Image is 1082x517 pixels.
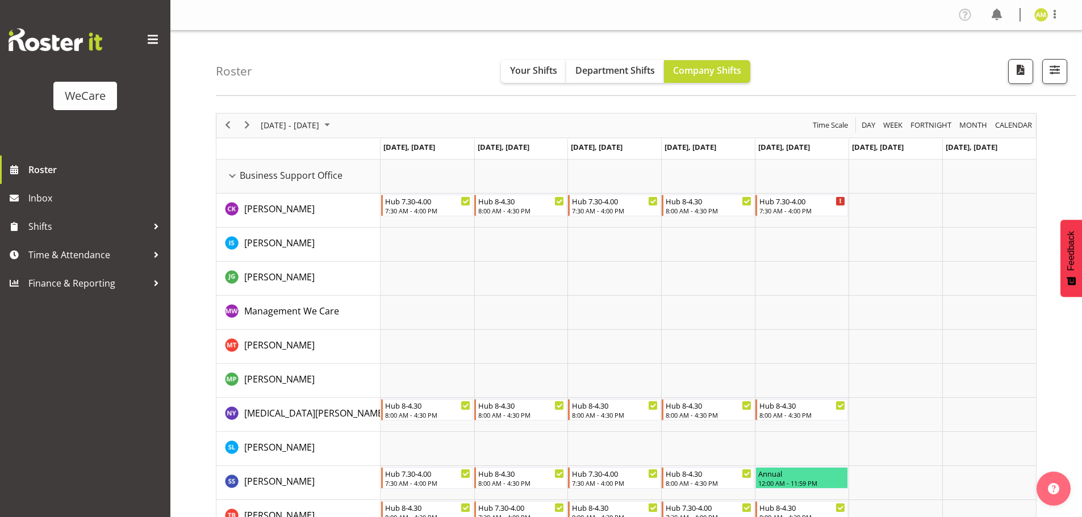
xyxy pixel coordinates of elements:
a: [MEDICAL_DATA][PERSON_NAME] [244,406,386,420]
div: 7:30 AM - 4:00 PM [572,478,658,487]
div: Hub 7.30-4.00 [666,502,751,513]
td: Millie Pumphrey resource [216,364,381,398]
button: Month [993,118,1034,132]
div: Hub 8-4.30 [666,400,751,411]
div: Nikita Yates"s event - Hub 8-4.30 Begin From Friday, October 10, 2025 at 8:00:00 AM GMT+13:00 End... [755,399,848,421]
div: Chloe Kim"s event - Hub 8-4.30 Begin From Thursday, October 9, 2025 at 8:00:00 AM GMT+13:00 Ends ... [662,195,754,216]
div: 8:00 AM - 4:30 PM [385,410,471,419]
td: Janine Grundler resource [216,262,381,296]
td: Sarah Lamont resource [216,432,381,466]
div: 8:00 AM - 4:30 PM [666,206,751,215]
div: 7:30 AM - 4:00 PM [759,206,845,215]
a: [PERSON_NAME] [244,236,315,250]
span: Week [882,118,904,132]
div: Nikita Yates"s event - Hub 8-4.30 Begin From Thursday, October 9, 2025 at 8:00:00 AM GMT+13:00 En... [662,399,754,421]
button: Feedback - Show survey [1060,220,1082,297]
span: [DATE] - [DATE] [260,118,320,132]
span: Inbox [28,190,165,207]
td: Nikita Yates resource [216,398,381,432]
a: [PERSON_NAME] [244,474,315,488]
span: [PERSON_NAME] [244,203,315,215]
div: Hub 8-4.30 [572,400,658,411]
span: Management We Care [244,305,339,317]
div: 7:30 AM - 4:00 PM [572,206,658,215]
span: [DATE], [DATE] [665,142,716,152]
div: 7:30 AM - 4:00 PM [385,206,471,215]
span: Finance & Reporting [28,275,148,292]
button: Next [240,118,255,132]
img: help-xxl-2.png [1048,483,1059,494]
span: Company Shifts [673,64,741,77]
button: Download a PDF of the roster according to the set date range. [1008,59,1033,84]
div: Hub 8-4.30 [572,502,658,513]
td: Management We Care resource [216,296,381,330]
div: October 06 - 12, 2025 [257,114,337,137]
div: Savita Savita"s event - Hub 8-4.30 Begin From Thursday, October 9, 2025 at 8:00:00 AM GMT+13:00 E... [662,467,754,489]
a: [PERSON_NAME] [244,440,315,454]
div: Chloe Kim"s event - Hub 7.30-4.00 Begin From Wednesday, October 8, 2025 at 7:30:00 AM GMT+13:00 E... [568,195,661,216]
a: [PERSON_NAME] [244,372,315,386]
td: Business Support Office resource [216,159,381,194]
div: Chloe Kim"s event - Hub 7.30-4.00 Begin From Monday, October 6, 2025 at 7:30:00 AM GMT+13:00 Ends... [381,195,474,216]
div: 8:00 AM - 4:30 PM [572,410,658,419]
div: Hub 8-4.30 [385,502,471,513]
span: [DATE], [DATE] [852,142,904,152]
div: Savita Savita"s event - Hub 7.30-4.00 Begin From Wednesday, October 8, 2025 at 7:30:00 AM GMT+13:... [568,467,661,489]
span: [PERSON_NAME] [244,339,315,351]
div: 12:00 AM - 11:59 PM [758,478,845,487]
div: 7:30 AM - 4:00 PM [385,478,471,487]
span: [DATE], [DATE] [571,142,623,152]
span: Fortnight [909,118,953,132]
span: Business Support Office [240,169,342,182]
div: Chloe Kim"s event - Hub 8-4.30 Begin From Tuesday, October 7, 2025 at 8:00:00 AM GMT+13:00 Ends A... [474,195,567,216]
span: Your Shifts [510,64,557,77]
div: Hub 8-4.30 [478,468,564,479]
div: 8:00 AM - 4:30 PM [478,410,564,419]
span: [PERSON_NAME] [244,373,315,385]
span: [PERSON_NAME] [244,271,315,283]
div: Hub 7.30-4.00 [385,468,471,479]
span: [DATE], [DATE] [758,142,810,152]
div: Hub 7.30-4.00 [759,195,845,207]
span: Department Shifts [575,64,655,77]
span: Time & Attendance [28,246,148,263]
button: Timeline Day [860,118,878,132]
span: calendar [994,118,1033,132]
button: Fortnight [909,118,954,132]
div: Hub 8-4.30 [666,468,751,479]
div: Hub 8-4.30 [666,195,751,207]
button: Department Shifts [566,60,664,83]
span: [DATE], [DATE] [478,142,529,152]
a: [PERSON_NAME] [244,202,315,216]
div: Chloe Kim"s event - Hub 7.30-4.00 Begin From Friday, October 10, 2025 at 7:30:00 AM GMT+13:00 End... [755,195,848,216]
div: 8:00 AM - 4:30 PM [759,410,845,419]
span: [DATE], [DATE] [383,142,435,152]
span: Shifts [28,218,148,235]
button: Previous [220,118,236,132]
button: Timeline Week [882,118,905,132]
div: next period [237,114,257,137]
a: [PERSON_NAME] [244,270,315,284]
h4: Roster [216,65,252,78]
div: Hub 8-4.30 [759,400,845,411]
div: Hub 7.30-4.00 [572,468,658,479]
button: Time Scale [811,118,850,132]
a: Management We Care [244,304,339,318]
span: [DATE], [DATE] [946,142,997,152]
div: WeCare [65,87,106,104]
div: Nikita Yates"s event - Hub 8-4.30 Begin From Tuesday, October 7, 2025 at 8:00:00 AM GMT+13:00 End... [474,399,567,421]
td: Chloe Kim resource [216,194,381,228]
button: October 2025 [259,118,335,132]
a: [PERSON_NAME] [244,338,315,352]
div: Nikita Yates"s event - Hub 8-4.30 Begin From Monday, October 6, 2025 at 8:00:00 AM GMT+13:00 Ends... [381,399,474,421]
button: Filter Shifts [1042,59,1067,84]
span: Time Scale [812,118,849,132]
button: Timeline Month [958,118,989,132]
div: 8:00 AM - 4:30 PM [666,478,751,487]
div: Hub 7.30-4.00 [478,502,564,513]
div: Hub 8-4.30 [478,195,564,207]
button: Company Shifts [664,60,750,83]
